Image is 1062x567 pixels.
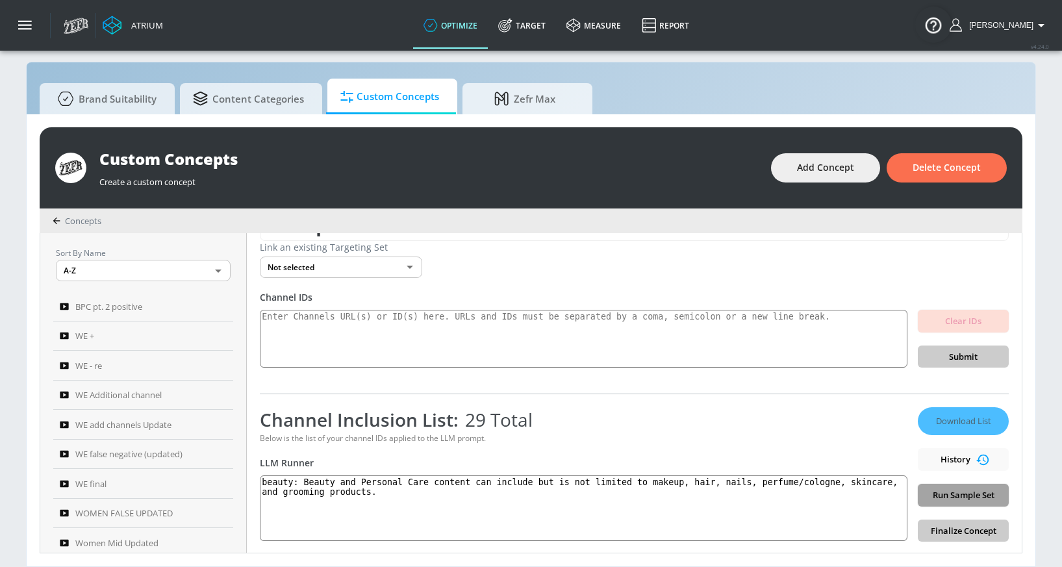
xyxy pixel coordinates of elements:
[1031,43,1049,50] span: v 4.24.0
[75,476,107,492] span: WE final
[53,381,233,410] a: WE Additional channel
[53,440,233,470] a: WE false negative (updated)
[260,241,1009,253] div: Link an existing Targeting Set
[53,528,233,558] a: Women Mid Updated
[99,170,758,188] div: Create a custom concept
[103,16,163,35] a: Atrium
[53,410,233,440] a: WE add channels Update
[75,358,102,373] span: WE - re
[913,160,981,176] span: Delete Concept
[53,292,233,321] a: BPC pt. 2 positive
[75,535,158,551] span: Women Mid Updated
[459,407,533,432] span: 29 Total
[99,148,758,170] div: Custom Concepts
[53,321,233,351] a: WE +
[488,2,556,49] a: Target
[260,407,907,432] div: Channel Inclusion List:
[797,160,854,176] span: Add Concept
[56,260,231,281] div: A-Z
[260,433,907,444] div: Below is the list of your channel IDs applied to the LLM prompt.
[340,81,439,112] span: Custom Concepts
[53,351,233,381] a: WE - re
[887,153,1007,183] button: Delete Concept
[75,387,162,403] span: WE Additional channel
[918,484,1009,507] button: Run Sample Set
[56,246,231,260] p: Sort By Name
[771,153,880,183] button: Add Concept
[126,19,163,31] div: Atrium
[193,83,304,114] span: Content Categories
[75,505,173,521] span: WOMEN FALSE UPDATED
[964,21,1033,30] span: login as: aracely.alvarenga@zefr.com
[260,257,422,278] div: Not selected
[918,310,1009,333] button: Clear IDs
[75,328,94,344] span: WE +
[928,488,998,503] span: Run Sample Set
[75,417,171,433] span: WE add channels Update
[53,215,101,227] div: Concepts
[413,2,488,49] a: optimize
[950,18,1049,33] button: [PERSON_NAME]
[260,457,907,469] div: LLM Runner
[53,83,157,114] span: Brand Suitability
[260,291,1009,303] div: Channel IDs
[53,469,233,499] a: WE final
[915,6,952,43] button: Open Resource Center
[475,83,574,114] span: Zefr Max
[75,299,142,314] span: BPC pt. 2 positive
[65,215,101,227] span: Concepts
[75,446,183,462] span: WE false negative (updated)
[260,475,907,541] textarea: beauty: Beauty and Personal Care content can include but is not limited to makeup, hair, nails, p...
[556,2,631,49] a: measure
[631,2,700,49] a: Report
[53,499,233,529] a: WOMEN FALSE UPDATED
[928,314,998,329] span: Clear IDs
